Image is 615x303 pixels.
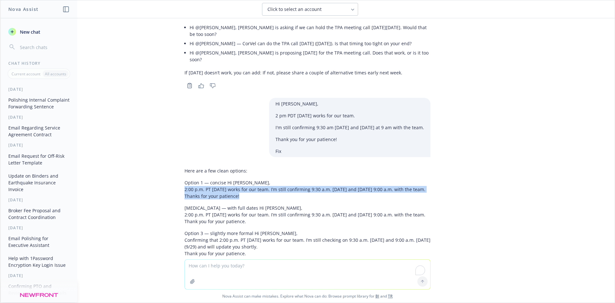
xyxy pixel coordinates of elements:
li: Hi @[PERSON_NAME] — CorVel can do the TPA call [DATE] ([DATE]). Is that timing too tight on your ... [190,39,430,48]
li: Hi @[PERSON_NAME], [PERSON_NAME] is proposing [DATE] for the TPA meeting call. Does that work, or... [190,48,430,64]
p: All accounts [45,71,66,77]
p: Option 3 — slightly more formal Hi [PERSON_NAME], Confirming that 2:00 p.m. PT [DATE] works for o... [184,230,430,257]
button: Broker Fee Proposal and Contract Coordination [6,205,72,223]
input: Search chats [19,43,70,52]
p: Hi [PERSON_NAME], [275,100,424,107]
button: New chat [6,26,72,38]
p: Fix [275,148,424,155]
span: New chat [19,29,40,35]
button: Thumbs down [208,81,218,90]
button: Email Request for Off-Risk Letter Template [6,151,72,168]
span: Nova Assist can make mistakes. Explore what Nova can do: Browse prompt library for and [3,290,612,303]
div: [DATE] [1,114,77,120]
button: Update on Binders and Earthquake Insurance Invoice [6,171,72,195]
button: Help with 1Password Encryption Key Login Issue [6,253,72,270]
textarea: To enrich screen reader interactions, please activate Accessibility in Grammarly extension settings [185,260,430,289]
p: [MEDICAL_DATA] — with full dates Hi [PERSON_NAME], 2:00 p.m. PT [DATE] works for our team. I’m st... [184,205,430,225]
div: Chat History [1,61,77,66]
li: Hi @[PERSON_NAME], [PERSON_NAME] is asking if we can hold the TPA meeting call [DATE][DATE]. Woul... [190,23,430,39]
svg: Copy to clipboard [187,83,193,88]
p: 2 pm PDT [DATE] works for our team. [275,112,424,119]
p: If [DATE] doesn’t work, you can add: If not, please share a couple of alternative times early nex... [184,69,430,76]
span: Click to select an account [267,6,322,13]
div: [DATE] [1,225,77,231]
button: Email Polishing for Executive Assistant [6,233,72,250]
p: Current account [12,71,40,77]
button: Confirming PTO and Reviewing Loss Run Details [6,281,72,298]
div: [DATE] [1,142,77,148]
div: [DATE] [1,273,77,278]
button: Click to select an account [262,3,358,16]
h1: Nova Assist [8,6,38,13]
div: [DATE] [1,197,77,203]
p: I'm still confirming 9:30 am [DATE] and [DATE] at 9 am with the team. [275,124,424,131]
p: Here are a few clean options: [184,167,430,174]
button: Polishing Internal Complaint Forwarding Sentence [6,95,72,112]
div: [DATE] [1,87,77,92]
a: BI [375,293,379,299]
p: Option 1 — concise Hi [PERSON_NAME], 2:00 p.m. PT [DATE] works for our team. I’m still confirming... [184,179,430,199]
button: Email Regarding Service Agreement Contract [6,122,72,140]
p: Thank you for your patience! [275,136,424,143]
a: TR [388,293,393,299]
